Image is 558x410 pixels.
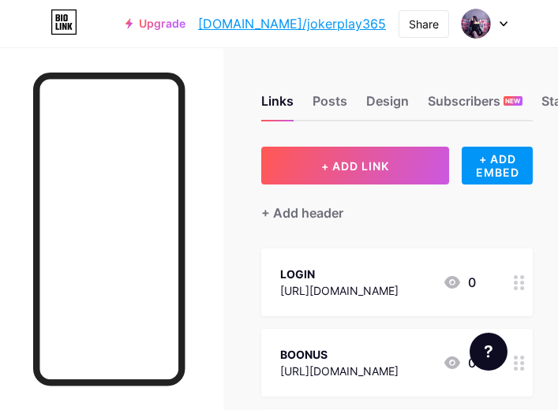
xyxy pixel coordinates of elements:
[321,159,389,173] span: + ADD LINK
[313,91,347,120] div: Posts
[505,96,520,106] span: NEW
[280,346,399,363] div: BOONUS
[261,147,450,184] button: + ADD LINK
[409,16,439,32] div: Share
[443,353,476,372] div: 0
[443,273,476,292] div: 0
[198,14,386,33] a: [DOMAIN_NAME]/jokerplay365
[428,91,522,120] div: Subscribers
[280,266,399,282] div: LOGIN
[261,203,343,222] div: + Add header
[462,147,533,184] div: + ADD EMBED
[366,91,409,120] div: Design
[261,91,294,120] div: Links
[125,17,185,30] a: Upgrade
[280,282,399,299] div: [URL][DOMAIN_NAME]
[461,9,491,39] img: Dukun Nomor
[280,363,399,379] div: [URL][DOMAIN_NAME]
